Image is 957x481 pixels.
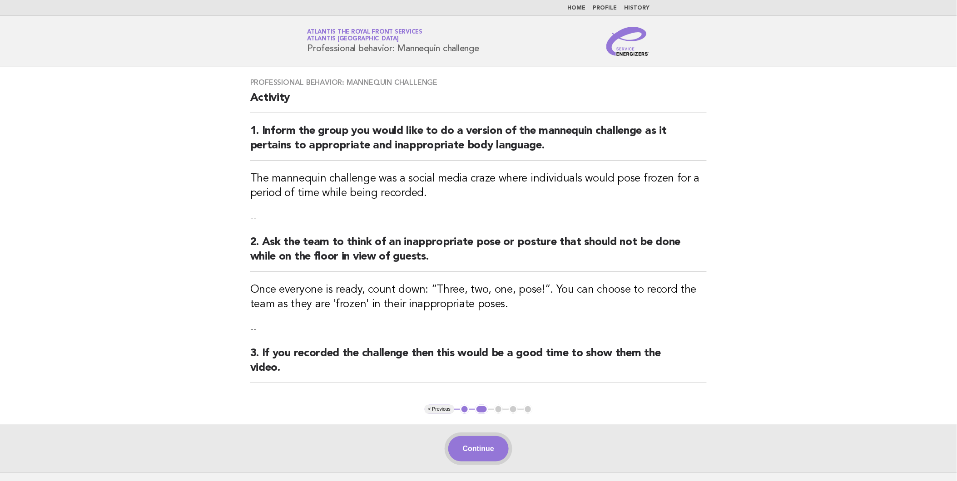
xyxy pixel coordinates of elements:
[250,323,707,335] p: --
[307,36,399,42] span: Atlantis [GEOGRAPHIC_DATA]
[425,405,454,414] button: < Previous
[475,405,488,414] button: 2
[307,29,480,53] h1: Professional behavior: Mannequin challenge
[250,346,707,383] h2: 3. If you recorded the challenge then this would be a good time to show them the video.
[625,5,650,11] a: History
[250,235,707,272] h2: 2. Ask the team to think of an inappropriate pose or posture that should not be done while on the...
[593,5,617,11] a: Profile
[606,27,650,56] img: Service Energizers
[250,91,707,113] h2: Activity
[460,405,469,414] button: 1
[568,5,586,11] a: Home
[250,283,707,312] h3: Once everyone is ready, count down: “Three, two, one, pose!”. You can choose to record the team a...
[250,78,707,87] h3: Professional behavior: Mannequin challenge
[250,211,707,224] p: --
[448,436,509,461] button: Continue
[250,172,707,201] h3: The mannequin challenge was a social media craze where individuals would pose frozen for a period...
[307,29,423,42] a: Atlantis The Royal Front ServicesAtlantis [GEOGRAPHIC_DATA]
[250,124,707,161] h2: 1. Inform the group you would like to do a version of the mannequin challenge as it pertains to a...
